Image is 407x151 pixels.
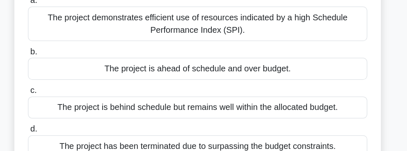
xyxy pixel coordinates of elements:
div: The project is behind schedule but remains well within the allocated budget. [69,103,338,121]
div: The project is ahead of schedule and over budget. [69,73,338,90]
div: The project demonstrates efficient use of resources indicated by a high Schedule Performance Inde... [69,32,338,59]
span: d. [71,125,76,132]
span: b. [71,64,76,71]
span: a. [71,23,76,30]
span: c. [71,95,76,102]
